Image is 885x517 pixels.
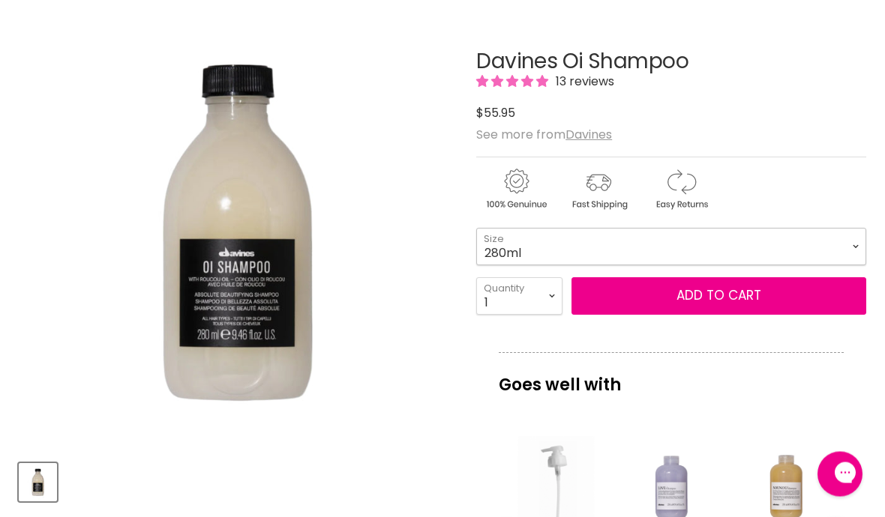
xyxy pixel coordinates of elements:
img: shipping.gif [559,167,638,213]
span: See more from [476,127,612,144]
button: Add to cart [571,278,866,315]
div: Davines Oi Shampoo image. Click or Scroll to Zoom. [19,13,455,450]
h1: Davines Oi Shampoo [476,51,866,74]
select: Quantity [476,278,562,315]
span: 13 reviews [551,73,614,91]
img: genuine.gif [476,167,556,213]
img: Davines Oi Shampoo [20,465,55,501]
button: Davines Oi Shampoo [19,464,57,502]
a: Davines [565,127,612,144]
div: Product thumbnails [16,459,457,502]
span: $55.95 [476,105,515,122]
iframe: Gorgias live chat messenger [810,447,870,502]
p: Goes well with [499,353,844,402]
span: 5.00 stars [476,73,551,91]
img: returns.gif [641,167,721,213]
